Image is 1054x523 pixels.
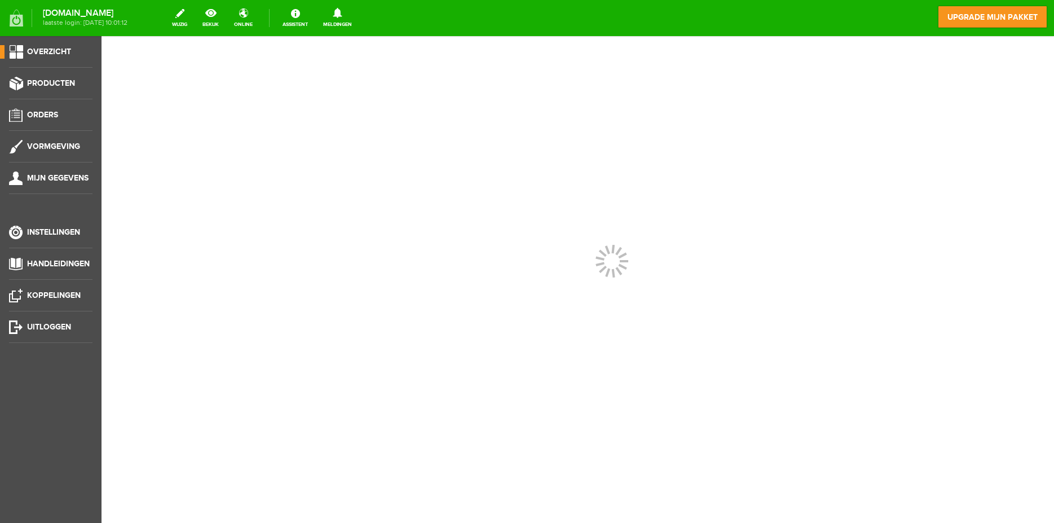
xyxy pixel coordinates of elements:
a: Meldingen [316,6,359,30]
a: bekijk [196,6,226,30]
span: Overzicht [27,47,71,56]
span: Handleidingen [27,259,90,269]
strong: [DOMAIN_NAME] [43,10,127,16]
span: Instellingen [27,227,80,237]
span: Orders [27,110,58,120]
a: wijzig [165,6,194,30]
a: upgrade mijn pakket [938,6,1047,28]
a: online [227,6,259,30]
a: Assistent [276,6,315,30]
span: Mijn gegevens [27,173,89,183]
span: Koppelingen [27,291,81,300]
span: Producten [27,78,75,88]
span: Uitloggen [27,322,71,332]
span: laatste login: [DATE] 10:01:12 [43,20,127,26]
span: Vormgeving [27,142,80,151]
